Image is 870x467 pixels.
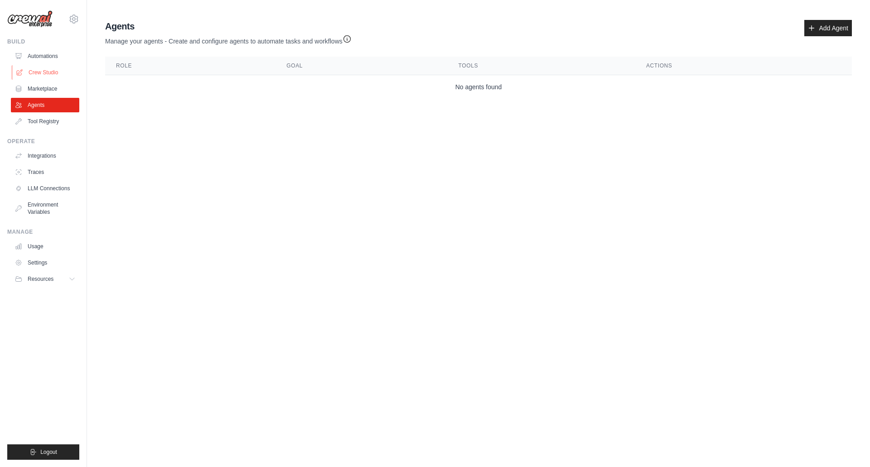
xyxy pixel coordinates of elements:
[105,57,275,75] th: Role
[11,181,79,196] a: LLM Connections
[11,82,79,96] a: Marketplace
[105,75,852,99] td: No agents found
[635,57,852,75] th: Actions
[11,197,79,219] a: Environment Variables
[11,272,79,286] button: Resources
[40,448,57,456] span: Logout
[7,38,79,45] div: Build
[11,98,79,112] a: Agents
[11,165,79,179] a: Traces
[7,228,79,236] div: Manage
[7,10,53,28] img: Logo
[12,65,80,80] a: Crew Studio
[448,57,635,75] th: Tools
[275,57,447,75] th: Goal
[804,20,852,36] a: Add Agent
[105,33,352,46] p: Manage your agents - Create and configure agents to automate tasks and workflows
[11,49,79,63] a: Automations
[11,255,79,270] a: Settings
[105,20,352,33] h2: Agents
[7,444,79,460] button: Logout
[7,138,79,145] div: Operate
[11,114,79,129] a: Tool Registry
[11,149,79,163] a: Integrations
[11,239,79,254] a: Usage
[28,275,53,283] span: Resources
